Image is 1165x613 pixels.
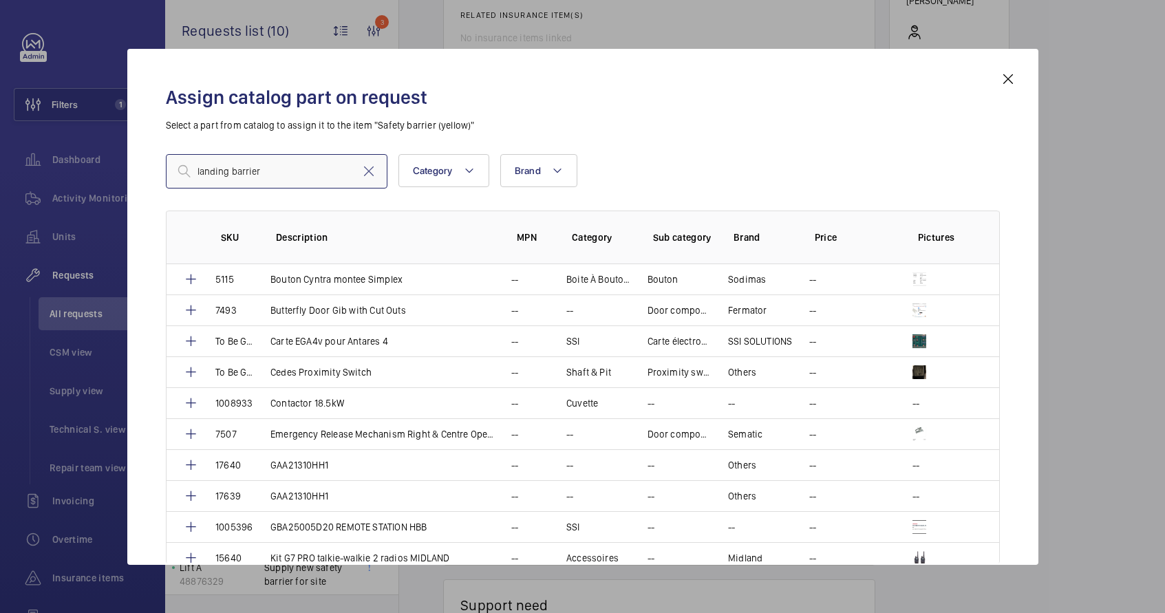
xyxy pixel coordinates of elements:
p: 7507 [215,427,237,441]
p: Sub category [653,230,712,244]
p: Others [728,365,756,379]
p: -- [648,551,654,565]
img: tAslpmMaGVarH-ItsnIgCEYEQz4qM11pPSp5BVkrO3V6mnZg.png [912,520,926,534]
p: 5115 [215,272,234,286]
p: -- [809,458,816,472]
p: 7493 [215,303,237,317]
p: GAA21310HH1 [270,458,328,472]
p: 17640 [215,458,241,472]
p: Cedes Proximity Switch [270,365,372,379]
p: -- [809,303,816,317]
p: -- [511,365,518,379]
p: -- [511,458,518,472]
p: -- [511,551,518,565]
p: Others [728,458,756,472]
p: Brand [734,230,793,244]
p: -- [648,396,654,410]
p: Accessoires [566,551,619,565]
img: kk3TmbOYGquXUPLvN6SdosqAc-8_aV5Jaaivo0a5V83nLE68.png [912,551,926,565]
img: CJZ0Zc2bG8man2BcogYjG4QBt03muVoJM3XzIlbM4XRvMfr7.png [912,334,926,348]
p: -- [809,551,816,565]
p: -- [566,427,573,441]
p: -- [511,427,518,441]
p: -- [728,396,735,410]
p: Door components [648,427,712,441]
p: -- [511,303,518,317]
p: Description [276,230,495,244]
p: -- [809,427,816,441]
p: Others [728,489,756,503]
p: -- [566,458,573,472]
p: -- [809,520,816,534]
p: -- [511,489,518,503]
p: Carte EGA4v pour Antares 4 [270,334,388,348]
p: -- [728,520,735,534]
p: SSI [566,520,580,534]
p: To Be Generated [215,365,254,379]
p: Boite À Boutons [566,272,631,286]
p: MPN [517,230,550,244]
p: -- [809,334,816,348]
p: Proximity switch [648,365,712,379]
p: GAA21310HH1 [270,489,328,503]
p: -- [511,396,518,410]
p: -- [809,272,816,286]
p: -- [566,489,573,503]
p: Shaft & Pit [566,365,611,379]
img: iDiDZI9L968JTgxBhqAA3GXtu6eyozIi-QdPokduLd3zVz3_.jpeg [912,427,926,441]
p: -- [648,458,654,472]
p: Sematic [728,427,762,441]
p: Pictures [918,230,972,244]
p: -- [648,520,654,534]
span: Category [413,165,453,176]
p: 1005396 [215,520,253,534]
p: -- [511,272,518,286]
p: -- [809,365,816,379]
p: 1008933 [215,396,253,410]
p: SSI SOLUTIONS [728,334,792,348]
p: -- [511,334,518,348]
p: 15640 [215,551,242,565]
p: SKU [221,230,254,244]
p: -- [809,396,816,410]
p: SSI [566,334,580,348]
p: Emergency Release Mechanism Right & Centre Opening [270,427,495,441]
p: Contactor 18.5kW [270,396,344,410]
p: Bouton [648,272,678,286]
p: 17639 [215,489,241,503]
span: Brand [515,165,541,176]
h2: Assign catalog part on request [166,85,1000,110]
p: Midland [728,551,762,565]
p: Cuvette [566,396,598,410]
button: Brand [500,154,577,187]
p: Carte électronique [648,334,712,348]
p: Sodimas [728,272,766,286]
p: Bouton Cyntra montee Simplex [270,272,403,286]
p: -- [912,396,919,410]
p: Butterfly Door Gib with Cut Outs [270,303,406,317]
button: Category [398,154,489,187]
img: g3a49nfdYcSuQfseZNAG9Il-olRDJnLUGo71PhoUjj9uzZrS.png [912,272,926,286]
p: Select a part from catalog to assign it to the item "Safety barrier (yellow)" [166,118,1000,132]
p: To Be Generated [215,334,254,348]
p: -- [809,489,816,503]
p: GBA25005D20 REMOTE STATION HBB [270,520,427,534]
p: -- [511,520,518,534]
p: Price [815,230,896,244]
p: -- [566,303,573,317]
img: 5O8BYpR-rheKcKMWv498QdRmVVCFLkcR-0rVq8VlFK5iaEb5.png [912,303,926,317]
p: Fermator [728,303,767,317]
p: Kit G7 PRO talkie-walkie 2 radios MIDLAND [270,551,449,565]
p: -- [648,489,654,503]
p: Category [572,230,631,244]
img: h6SP9JDxqz0TF0uNc_qScYnGn9iDrft9w6giWp_-A4GSVAru.png [912,365,926,379]
p: -- [912,489,919,503]
p: -- [912,458,919,472]
p: Door components [648,303,712,317]
input: Find a part [166,154,387,189]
